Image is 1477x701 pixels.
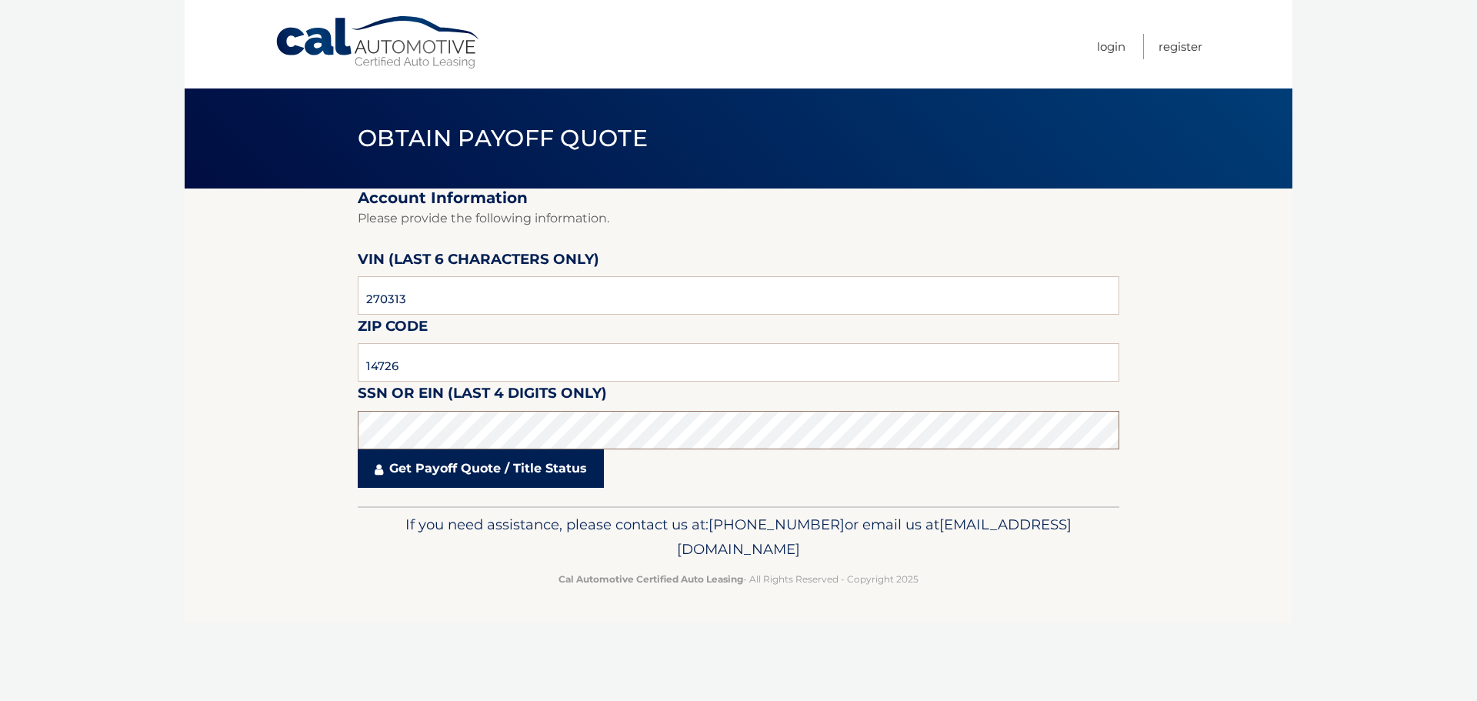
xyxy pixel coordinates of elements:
[358,124,648,152] span: Obtain Payoff Quote
[368,571,1109,587] p: - All Rights Reserved - Copyright 2025
[275,15,482,70] a: Cal Automotive
[358,189,1119,208] h2: Account Information
[1159,34,1202,59] a: Register
[358,449,604,488] a: Get Payoff Quote / Title Status
[358,208,1119,229] p: Please provide the following information.
[358,382,607,410] label: SSN or EIN (last 4 digits only)
[368,512,1109,562] p: If you need assistance, please contact us at: or email us at
[358,315,428,343] label: Zip Code
[358,248,599,276] label: VIN (last 6 characters only)
[558,573,743,585] strong: Cal Automotive Certified Auto Leasing
[1097,34,1125,59] a: Login
[708,516,845,533] span: [PHONE_NUMBER]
